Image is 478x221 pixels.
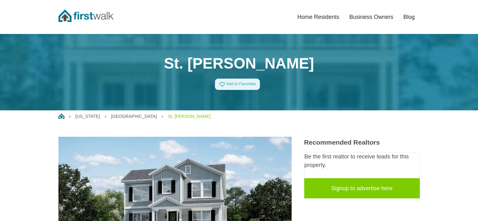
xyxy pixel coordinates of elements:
a: [US_STATE] [75,114,100,119]
img: FirstWalk [58,9,113,22]
h1: St. [PERSON_NAME] [58,54,420,73]
h3: Recommended Realtors [304,138,420,146]
a: Signup to advertise here [304,178,420,198]
a: Add to Favorites [215,79,260,90]
span: Add to Favorites [226,82,256,86]
a: Home Residents [292,10,344,24]
p: Be the first realtor to receive leads for this property. [305,152,420,169]
a: Business Owners [344,10,398,24]
a: St. [PERSON_NAME] [168,114,211,119]
a: [GEOGRAPHIC_DATA] [111,114,157,119]
a: Blog [398,10,420,24]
